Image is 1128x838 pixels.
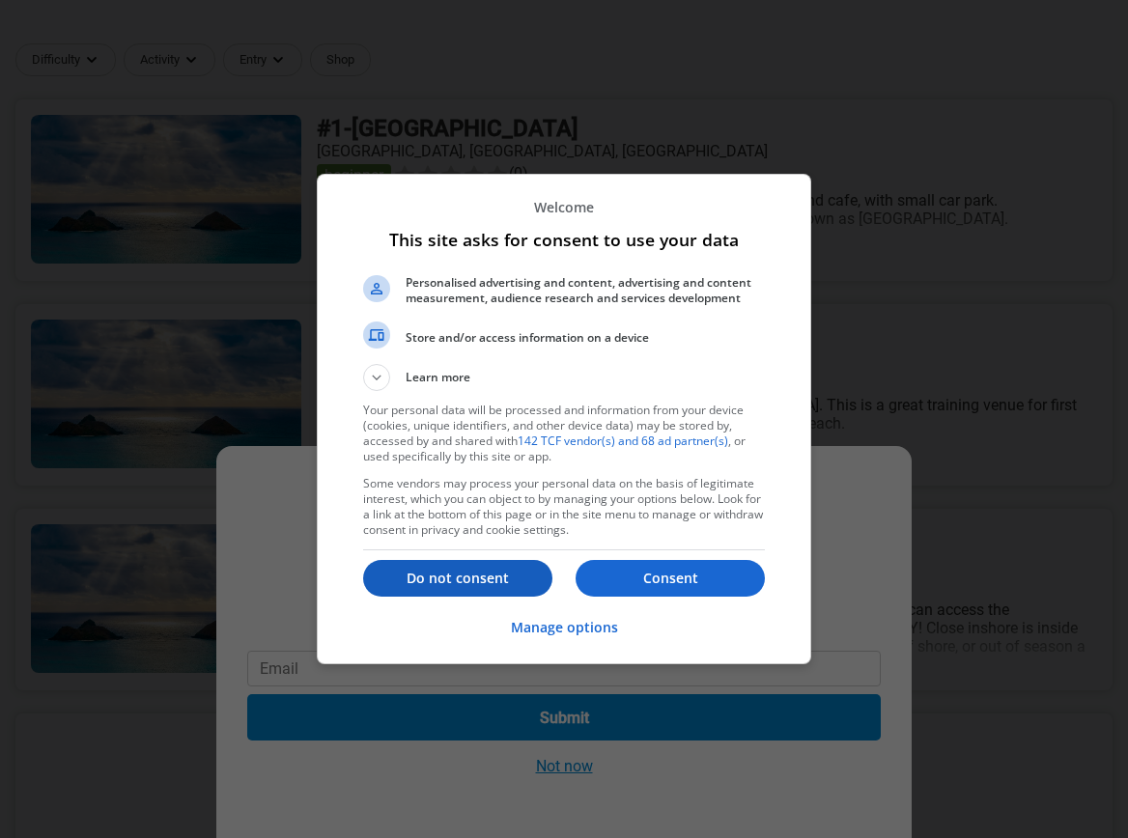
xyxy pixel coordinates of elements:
[406,330,765,346] span: Store and/or access information on a device
[576,560,765,597] button: Consent
[576,569,765,588] p: Consent
[511,607,618,649] button: Manage options
[363,560,552,597] button: Do not consent
[511,618,618,637] p: Manage options
[363,403,765,464] p: Your personal data will be processed and information from your device (cookies, unique identifier...
[363,198,765,216] p: Welcome
[406,275,765,306] span: Personalised advertising and content, advertising and content measurement, audience research and ...
[363,364,765,391] button: Learn more
[406,369,470,391] span: Learn more
[363,569,552,588] p: Do not consent
[363,228,765,251] h1: This site asks for consent to use your data
[363,476,765,538] p: Some vendors may process your personal data on the basis of legitimate interest, which you can ob...
[317,174,811,664] div: This site asks for consent to use your data
[518,433,728,449] a: 142 TCF vendor(s) and 68 ad partner(s)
